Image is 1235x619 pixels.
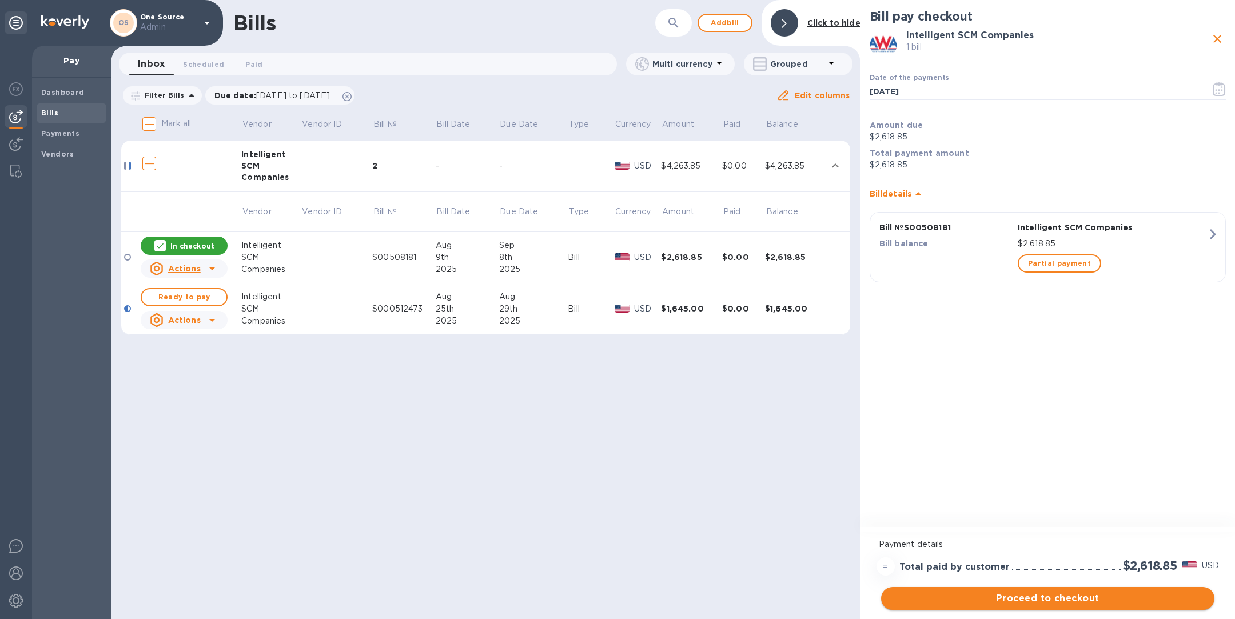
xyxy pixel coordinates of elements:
p: $2,618.85 [870,131,1226,143]
b: Total payment amount [870,149,969,158]
button: expand row [827,157,844,174]
p: Due Date [500,206,538,218]
span: Due Date [500,206,553,218]
div: S00508181 [372,251,436,263]
div: Aug [436,291,499,303]
div: $2,618.85 [661,251,722,263]
span: Amount [662,118,709,130]
div: Companies [241,171,301,183]
p: Vendor [242,118,272,130]
img: Foreign exchange [9,82,23,96]
button: Addbill [698,14,752,32]
p: Bill № [373,118,397,130]
div: 2025 [499,315,568,327]
div: Billdetails [870,175,1226,212]
div: = [877,557,895,576]
img: Logo [41,15,89,29]
div: $0.00 [722,160,765,172]
h3: Total paid by customer [899,562,1010,573]
div: $1,645.00 [765,303,826,314]
div: $2,618.85 [765,251,826,263]
u: Actions [168,264,201,273]
p: 1 bill [906,41,1209,53]
div: 2025 [499,263,568,275]
div: Intelligent [241,149,301,160]
span: Bill № [373,118,412,130]
span: Inbox [138,56,165,72]
p: Balance [766,118,798,130]
p: Vendor ID [302,206,342,218]
p: Due date : [214,90,336,101]
span: Amount [662,206,709,218]
div: 2025 [436,263,499,275]
span: Type [569,206,604,218]
span: Vendor ID [302,118,357,130]
p: Bill № S00508181 [879,222,1013,233]
p: Paid [723,118,741,130]
p: Bill Date [436,118,470,130]
u: Edit columns [795,91,850,100]
span: Vendor ID [302,206,357,218]
div: - [499,160,568,172]
span: Vendor [242,118,286,130]
p: Vendor ID [302,118,342,130]
span: Currency [615,206,651,218]
div: $4,263.85 [765,160,826,172]
span: Balance [766,118,813,130]
img: USD [1182,561,1197,569]
b: Amount due [870,121,923,130]
p: Amount [662,118,694,130]
b: Dashboard [41,88,85,97]
div: SCM [241,251,301,263]
span: Paid [723,206,756,218]
p: Balance [766,206,798,218]
p: Currency [615,118,651,130]
span: Bill Date [436,206,485,218]
img: USD [615,253,630,261]
b: Bills [41,109,58,117]
span: Vendor [242,206,286,218]
div: SCM [241,160,301,171]
div: SCM [241,303,301,315]
p: Multi currency [652,58,712,70]
img: USD [615,305,630,313]
p: Amount [662,206,694,218]
label: Date of the payments [870,75,949,82]
span: Ready to pay [151,290,217,304]
button: Proceed to checkout [881,587,1214,610]
span: Add bill [708,16,742,30]
div: Aug [436,239,499,251]
p: Due Date [500,118,538,130]
div: $1,645.00 [661,303,722,314]
button: close [1209,30,1226,47]
div: 8th [499,251,568,263]
p: Grouped [770,58,824,70]
h1: Bills [233,11,276,35]
p: $2,618.85 [870,159,1226,171]
div: Companies [241,263,301,275]
p: Filter Bills [140,90,185,100]
span: Balance [766,206,813,218]
span: Paid [245,58,262,70]
p: Intelligent SCM Companies [1018,222,1207,233]
p: Type [569,206,589,218]
span: Proceed to checkout [890,592,1205,605]
button: Ready to pay [141,288,228,306]
p: Pay [41,55,102,66]
p: One Source [140,13,197,33]
button: Bill №S00508181Intelligent SCM CompaniesBill balance$2,618.85Partial payment [870,212,1226,282]
div: 9th [436,251,499,263]
div: Companies [241,315,301,327]
b: Payments [41,129,79,138]
p: Admin [140,21,197,33]
div: $0.00 [722,303,765,314]
h2: Bill pay checkout [870,9,1226,23]
b: Vendors [41,150,74,158]
div: 29th [499,303,568,315]
b: Bill details [870,189,911,198]
p: USD [1202,560,1219,572]
p: Mark all [161,118,191,130]
p: USD [634,160,661,172]
b: Intelligent SCM Companies [906,30,1034,41]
